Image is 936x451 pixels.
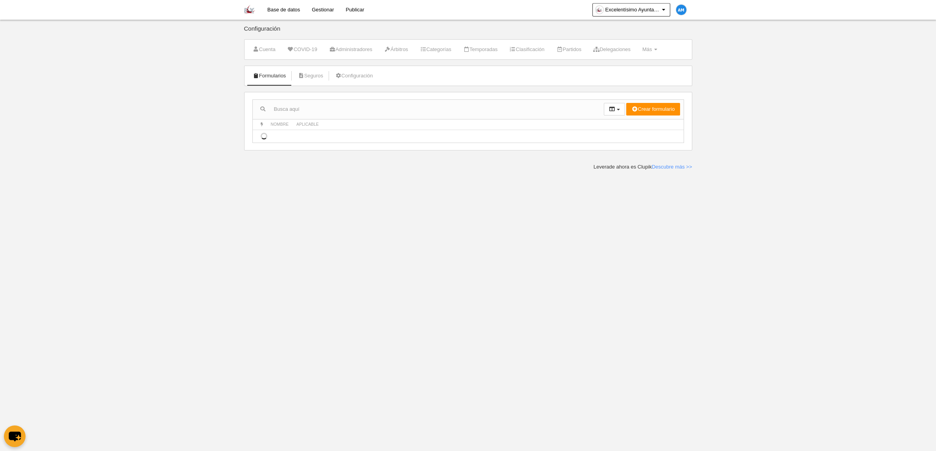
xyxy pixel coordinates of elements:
[596,6,603,14] img: OaIxavsTqvq8.30x30.jpg
[652,164,692,170] a: Descubre más >>
[296,122,319,126] span: Aplicable
[331,70,377,82] a: Configuración
[552,44,586,55] a: Partidos
[248,70,291,82] a: Formularios
[638,44,662,55] a: Más
[244,5,255,14] img: Excelentísimo Ayuntamiento de Elche
[416,44,456,55] a: Categorías
[605,6,660,14] span: Excelentísimo Ayuntamiento de [GEOGRAPHIC_DATA]
[505,44,549,55] a: Clasificación
[293,70,327,82] a: Seguros
[642,46,652,52] span: Más
[253,103,604,115] input: Busca aquí
[244,26,692,39] div: Configuración
[283,44,322,55] a: COVID-19
[626,103,680,115] button: Crear formulario
[589,44,635,55] a: Delegaciones
[380,44,412,55] a: Árbitros
[592,3,670,16] a: Excelentísimo Ayuntamiento de [GEOGRAPHIC_DATA]
[676,5,686,15] img: c2l6ZT0zMHgzMCZmcz05JnRleHQ9QU0mYmc9MWU4OGU1.png
[459,44,502,55] a: Temporadas
[594,163,692,170] div: Leverade ahora es Clupik
[271,122,289,126] span: Nombre
[325,44,377,55] a: Administradores
[4,425,26,447] button: chat-button
[248,44,280,55] a: Cuenta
